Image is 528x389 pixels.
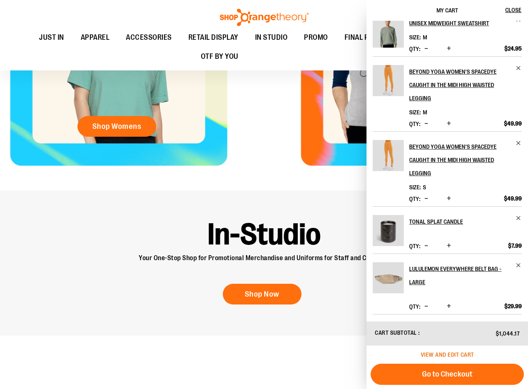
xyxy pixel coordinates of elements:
[409,243,420,249] label: Qty
[373,206,522,254] li: Product
[373,262,404,299] a: lululemon Everywhere Belt Bag - Large
[219,9,310,26] img: Shop Orangetheory
[373,17,404,48] img: Unisex Midweight Sweatshirt
[373,8,522,56] li: Product
[245,290,280,299] span: Shop Now
[31,28,72,47] a: JUST IN
[375,329,417,336] span: Cart Subtotal
[373,254,522,314] li: Product
[373,56,522,131] li: Product
[409,140,511,180] h2: Beyond Yoga Women's Spacedye Caught in the Midi High Waisted Legging
[409,65,522,105] a: Beyond Yoga Women's Spacedye Caught in the Midi High Waisted Legging
[373,140,404,176] a: Beyond Yoga Women's Spacedye Caught in the Midi High Waisted Legging
[39,28,64,47] span: JUST IN
[516,140,522,146] a: Remove item
[409,215,511,228] h2: Tonal Splat Candle
[409,303,420,310] label: Qty
[409,46,420,52] label: Qty
[422,242,430,250] button: Decrease product quantity
[505,7,521,13] span: Close
[409,65,511,105] h2: Beyond Yoga Women's Spacedye Caught in the Midi High Waisted Legging
[516,262,522,268] a: Remove item
[345,28,400,47] span: FINAL PUSH SALE
[139,254,389,262] span: Your One-Stop Shop for Promotional Merchandise and Uniforms for Staff and Coaches!
[409,121,420,127] label: Qty
[516,215,522,221] a: Remove item
[504,195,522,202] span: $49.99
[373,65,404,101] a: Beyond Yoga Women's Spacedye Caught in the Midi High Waisted Legging
[201,47,239,66] span: OTF BY YOU
[409,17,511,30] h2: Unisex Midweight Sweatshirt
[445,302,453,311] button: Increase product quantity
[504,120,522,127] span: $49.99
[72,28,118,47] a: APPAREL
[207,217,321,251] strong: In-Studio
[77,116,156,137] a: Shop Womens
[436,7,458,14] span: My Cart
[445,120,453,128] button: Increase product quantity
[516,65,522,71] a: Remove item
[445,242,453,250] button: Increase product quantity
[126,28,172,47] span: ACCESSORIES
[409,215,522,228] a: Tonal Splat Candle
[304,28,328,47] span: PROMO
[373,140,404,171] img: Beyond Yoga Women's Spacedye Caught in the Midi High Waisted Legging
[421,351,474,358] a: View and edit cart
[193,47,247,66] a: OTF BY YOU
[188,28,239,47] span: RETAIL DISPLAY
[409,34,421,41] dt: Size
[423,109,427,116] span: M
[409,140,522,180] a: Beyond Yoga Women's Spacedye Caught in the Midi High Waisted Legging
[296,28,336,47] a: PROMO
[409,262,511,289] h2: lululemon Everywhere Belt Bag - Large
[409,196,420,202] label: Qty
[422,195,430,203] button: Decrease product quantity
[373,131,522,206] li: Product
[423,184,426,191] span: S
[373,65,404,96] img: Beyond Yoga Women's Spacedye Caught in the Midi High Waisted Legging
[409,184,421,191] dt: Size
[508,242,522,249] span: $7.99
[409,262,522,289] a: lululemon Everywhere Belt Bag - Large
[371,364,524,385] button: Go to Checkout
[422,120,430,128] button: Decrease product quantity
[373,262,404,293] img: lululemon Everywhere Belt Bag - Large
[496,330,520,337] span: $1,044.17
[422,370,473,379] span: Go to Checkout
[223,284,301,304] a: Shop Now
[373,215,404,246] img: Tonal Splat Candle
[422,45,430,53] button: Decrease product quantity
[247,28,296,47] a: IN STUDIO
[180,28,247,47] a: RETAIL DISPLAY
[504,302,522,310] span: $29.99
[373,17,404,53] a: Unisex Midweight Sweatshirt
[373,215,404,251] a: Tonal Splat Candle
[255,28,288,47] span: IN STUDIO
[81,28,110,47] span: APPAREL
[409,17,522,30] a: Unisex Midweight Sweatshirt
[336,28,409,47] a: FINAL PUSH SALE
[445,195,453,203] button: Increase product quantity
[422,302,430,311] button: Decrease product quantity
[504,45,522,52] span: $24.95
[118,28,180,47] a: ACCESSORIES
[92,122,142,131] span: Shop Womens
[445,45,453,53] button: Increase product quantity
[423,34,427,41] span: M
[409,109,421,116] dt: Size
